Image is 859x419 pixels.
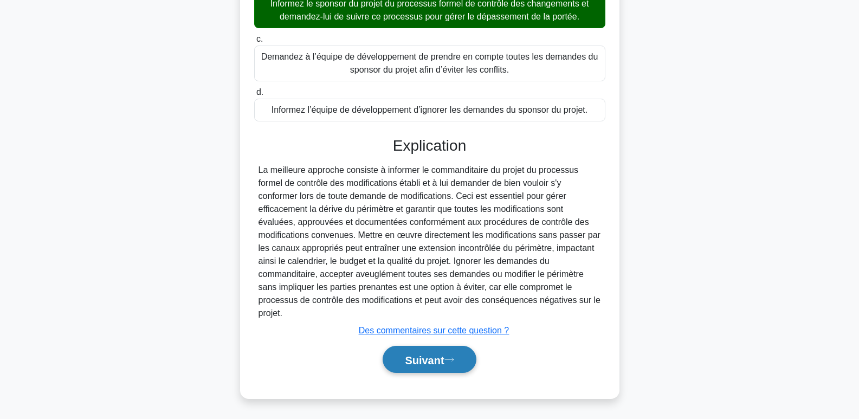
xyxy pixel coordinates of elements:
[272,105,587,114] font: Informez l’équipe de développement d’ignorer les demandes du sponsor du projet.
[359,326,509,335] a: Des commentaires sur cette question ?
[405,354,444,366] font: Suivant
[256,87,263,96] font: d.
[383,346,476,373] button: Suivant
[261,52,598,74] font: Demandez à l’équipe de développement de prendre en compte toutes les demandes du sponsor du proje...
[259,165,600,318] font: La meilleure approche consiste à informer le commanditaire du projet du processus formel de contr...
[393,137,466,154] font: Explication
[256,34,263,43] font: c.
